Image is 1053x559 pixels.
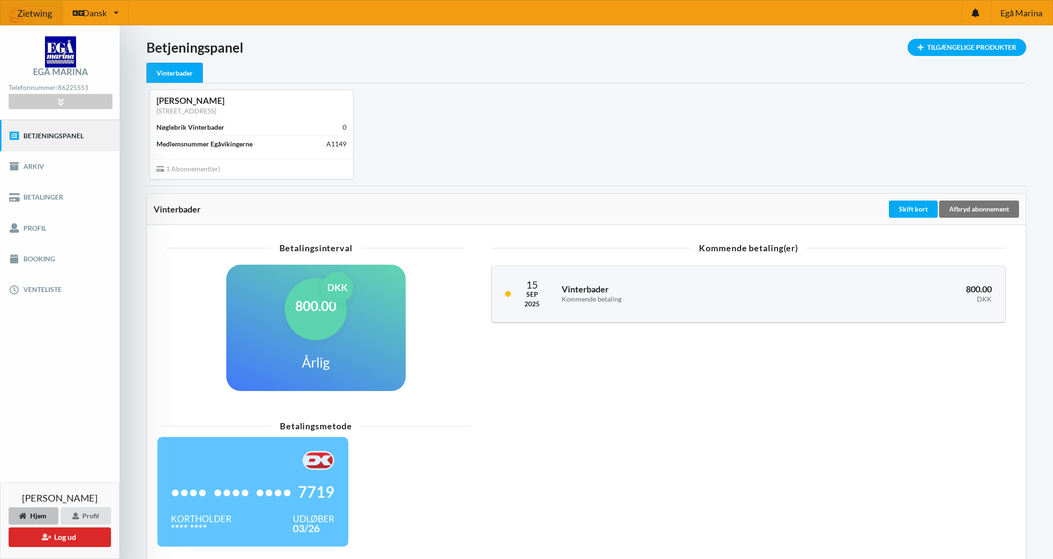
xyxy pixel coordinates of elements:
[302,354,330,371] h1: Årlig
[156,95,346,106] div: [PERSON_NAME]
[45,36,76,67] img: logo
[171,514,232,524] div: Kortholder
[343,123,346,132] div: 0
[160,422,471,430] div: Betalingsmetode
[889,201,938,218] div: Skift kort
[295,297,336,314] h1: 800.00
[800,295,992,303] div: DKK
[146,63,203,83] div: Vinterbader
[322,272,353,303] div: DKK
[156,139,253,149] div: Medlemsnummer Egåvikingerne
[562,284,787,303] h3: Vinterbader
[9,527,111,547] button: Log ud
[524,290,540,299] div: Sep
[156,123,224,132] div: Nøglebrik Vinterbader
[154,204,887,214] div: Vinterbader
[326,139,346,149] div: A1149
[33,67,88,76] div: Egå Marina
[58,83,89,91] strong: 86225551
[908,39,1026,56] div: Tilgængelige Produkter
[22,493,98,503] span: [PERSON_NAME]
[293,514,334,524] div: Udløber
[302,451,334,470] img: F+AAQC4Rur0ZFP9BwAAAABJRU5ErkJggg==
[171,487,207,497] span: ••••
[562,295,787,303] div: Kommende betaling
[213,487,250,497] span: ••••
[1000,9,1042,17] span: Egå Marina
[255,487,292,497] span: ••••
[156,165,220,173] span: 1 Abonnement(er)
[800,284,992,303] h3: 800.00
[146,39,1026,56] h1: Betjeningspanel
[167,244,465,252] div: Betalingsinterval
[156,107,216,115] a: [STREET_ADDRESS]
[524,299,540,309] div: 2025
[491,244,1006,252] div: Kommende betaling(er)
[298,487,334,497] span: 7719
[83,9,107,17] span: Dansk
[524,279,540,290] div: 15
[293,524,334,533] div: 03/26
[9,507,58,525] div: Hjem
[61,507,111,525] div: Profil
[939,201,1019,218] div: Afbryd abonnement
[9,81,112,94] div: Telefonnummer:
